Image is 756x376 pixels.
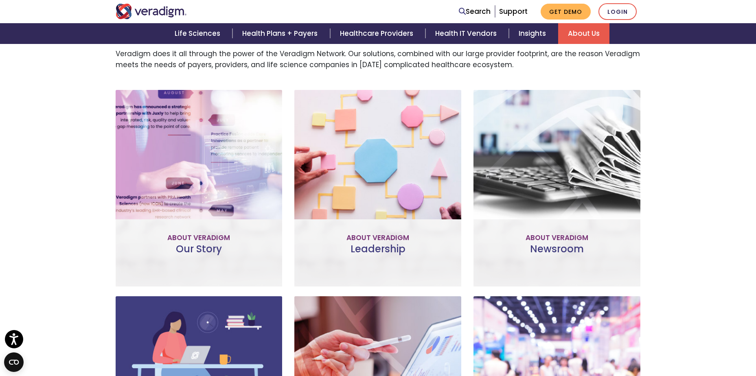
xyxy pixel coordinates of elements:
a: Health Plans + Payers [232,23,330,44]
p: About Veradigm [122,232,276,243]
a: Life Sciences [165,23,232,44]
h3: Newsroom [480,243,634,267]
img: Veradigm logo [116,4,187,19]
a: Login [598,3,637,20]
a: About Us [558,23,609,44]
p: Veradigm does it all through the power of the Veradigm Network. Our solutions, combined with our ... [116,48,641,70]
button: Open CMP widget [4,352,24,372]
a: Health IT Vendors [425,23,509,44]
h3: Our Story [122,243,276,267]
a: Healthcare Providers [330,23,425,44]
p: About Veradigm [301,232,455,243]
p: About Veradigm [480,232,634,243]
a: Get Demo [541,4,591,20]
h3: Leadership [301,243,455,267]
a: Search [459,6,491,17]
a: Support [499,7,528,16]
a: Insights [509,23,558,44]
